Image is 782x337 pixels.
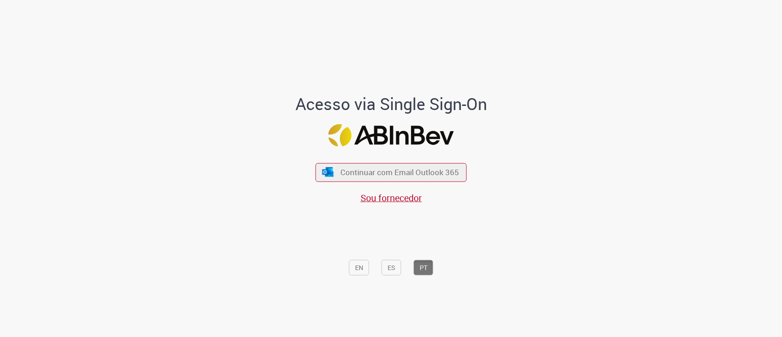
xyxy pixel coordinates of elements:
[382,260,401,276] button: ES
[414,260,433,276] button: PT
[321,167,334,177] img: ícone Azure/Microsoft 360
[328,124,454,147] img: Logo ABInBev
[361,192,422,204] a: Sou fornecedor
[316,163,467,182] button: ícone Azure/Microsoft 360 Continuar com Email Outlook 365
[349,260,369,276] button: EN
[264,95,518,113] h1: Acesso via Single Sign-On
[340,167,459,177] span: Continuar com Email Outlook 365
